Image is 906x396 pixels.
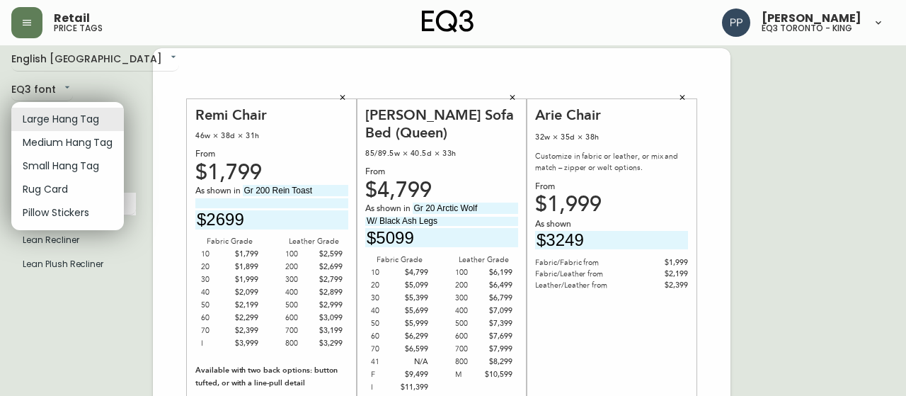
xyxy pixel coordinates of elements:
div: From [42,100,195,113]
li: Rug Card [11,178,124,201]
li: Medium Hang Tag [11,131,124,154]
div: 46w × 38d × 31h [42,81,195,94]
li: Pillow Stickers [11,201,124,225]
div: Remi Chair [42,58,195,76]
li: Large Hang Tag [11,108,124,131]
li: Small Hang Tag [11,154,124,178]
